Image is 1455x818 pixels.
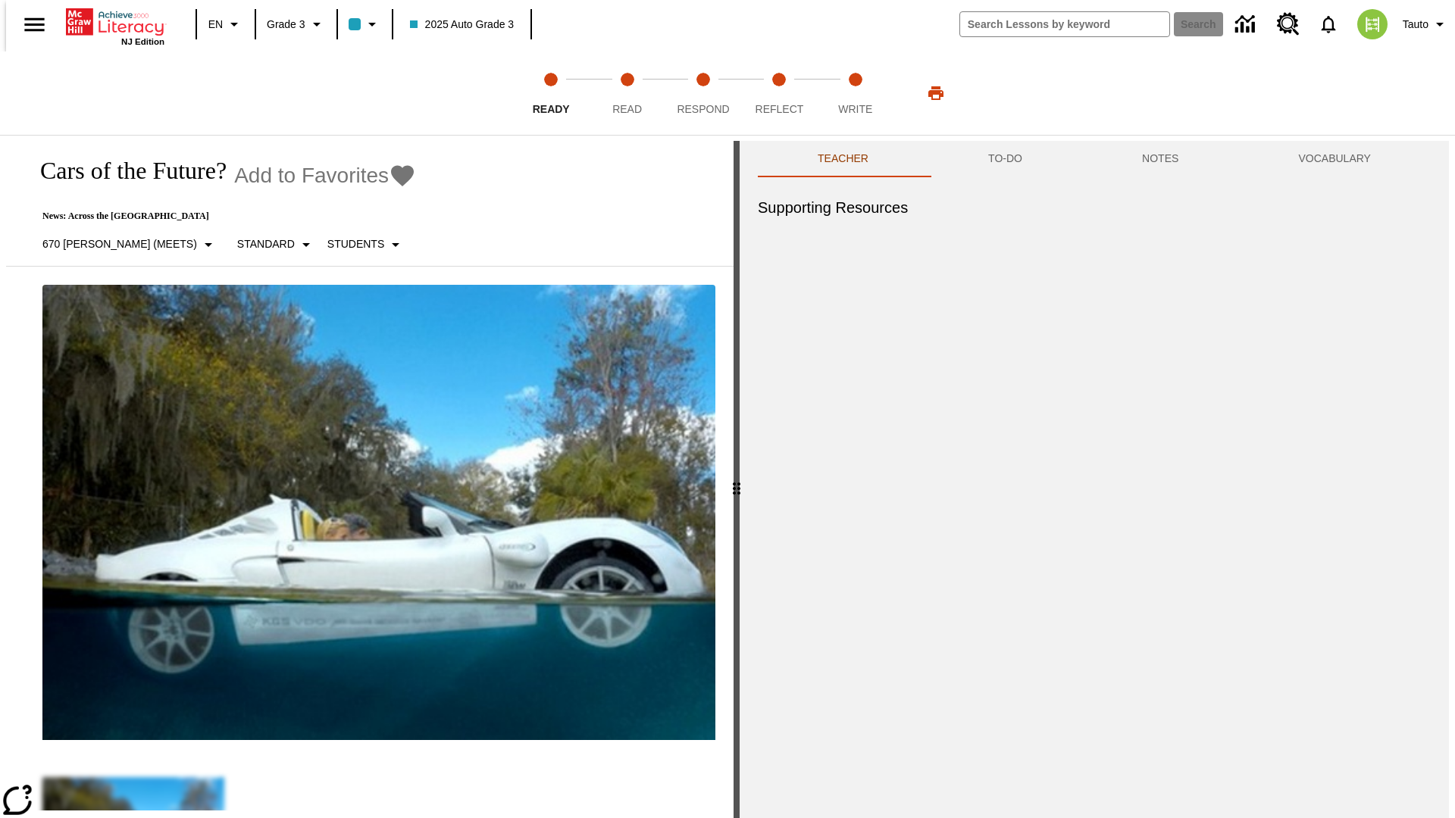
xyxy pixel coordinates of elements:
span: Grade 3 [267,17,305,33]
button: Respond step 3 of 5 [659,52,747,135]
span: Ready [533,103,570,115]
div: Home [66,5,164,46]
div: Press Enter or Spacebar and then press right and left arrow keys to move the slider [734,141,740,818]
h1: Cars of the Future? [24,157,227,185]
button: VOCABULARY [1238,141,1431,177]
button: Read step 2 of 5 [583,52,671,135]
button: Print [912,80,960,107]
input: search field [960,12,1169,36]
span: 2025 Auto Grade 3 [410,17,515,33]
p: 670 [PERSON_NAME] (Meets) [42,236,197,252]
span: Reflect [756,103,804,115]
div: Instructional Panel Tabs [758,141,1431,177]
span: Write [838,103,872,115]
span: EN [208,17,223,33]
button: Scaffolds, Standard [231,231,321,258]
img: High-tech automobile treading water. [42,285,715,740]
button: Ready step 1 of 5 [507,52,595,135]
div: activity [740,141,1449,818]
span: Read [612,103,642,115]
button: Teacher [758,141,928,177]
button: Language: EN, Select a language [202,11,250,38]
button: Profile/Settings [1397,11,1455,38]
button: NOTES [1082,141,1238,177]
h6: Supporting Resources [758,195,1431,220]
button: Class color is light blue. Change class color [343,11,387,38]
span: Add to Favorites [234,164,389,188]
a: Data Center [1226,4,1268,45]
p: Students [327,236,384,252]
a: Notifications [1309,5,1348,44]
button: TO-DO [928,141,1082,177]
span: Tauto [1403,17,1428,33]
button: Open side menu [12,2,57,47]
button: Grade: Grade 3, Select a grade [261,11,332,38]
span: NJ Edition [121,37,164,46]
button: Add to Favorites - Cars of the Future? [234,162,416,189]
span: Respond [677,103,729,115]
a: Resource Center, Will open in new tab [1268,4,1309,45]
button: Write step 5 of 5 [812,52,900,135]
button: Select a new avatar [1348,5,1397,44]
button: Reflect step 4 of 5 [735,52,823,135]
p: News: Across the [GEOGRAPHIC_DATA] [24,211,416,222]
div: reading [6,141,734,810]
button: Select Lexile, 670 Lexile (Meets) [36,231,224,258]
button: Select Student [321,231,411,258]
p: Standard [237,236,295,252]
img: avatar image [1357,9,1388,39]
